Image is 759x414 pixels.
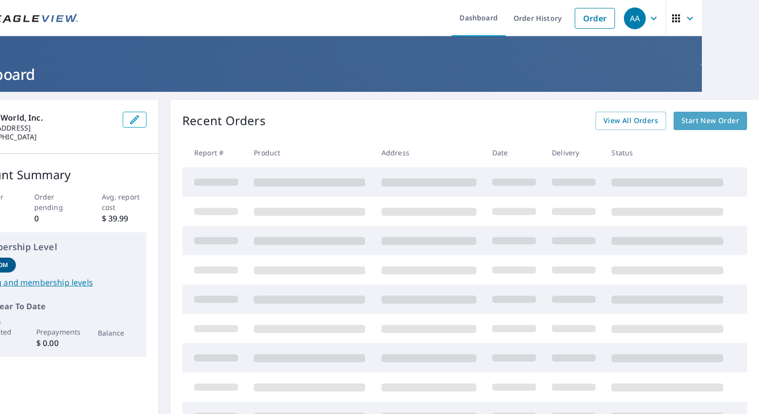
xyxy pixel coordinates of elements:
a: View All Orders [596,112,666,130]
a: Order [575,8,615,29]
p: $ 39.99 [102,212,147,224]
th: Status [604,138,731,167]
p: $ 0.00 [36,337,77,349]
p: Balance [98,328,139,338]
th: Delivery [544,138,604,167]
th: Date [484,138,544,167]
p: Prepayments [36,327,77,337]
span: Start New Order [682,115,739,127]
th: Address [374,138,484,167]
p: Recent Orders [182,112,266,130]
a: Start New Order [674,112,747,130]
p: Order pending [34,192,79,212]
span: View All Orders [604,115,658,127]
th: Report # [182,138,246,167]
p: Avg. report cost [102,192,147,212]
div: AA [624,7,646,29]
th: Product [246,138,373,167]
p: 0 [34,212,79,224]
